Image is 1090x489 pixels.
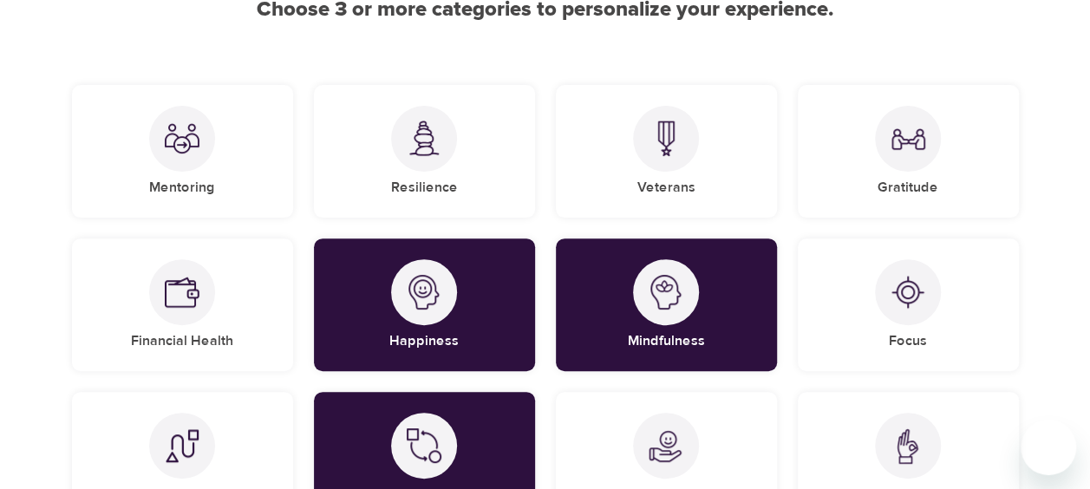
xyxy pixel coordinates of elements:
[407,275,441,310] img: Happiness
[72,238,293,371] div: Financial HealthFinancial Health
[389,332,459,350] h5: Happiness
[649,275,683,310] img: Mindfulness
[407,428,441,463] img: Transformation
[165,275,199,310] img: Financial Health
[556,238,777,371] div: MindfulnessMindfulness
[649,428,683,463] img: Compassion + Kindness
[891,121,925,156] img: Gratitude
[131,332,233,350] h5: Financial Health
[391,179,458,197] h5: Resilience
[407,121,441,156] img: Resilience
[149,179,215,197] h5: Mentoring
[165,121,199,156] img: Mentoring
[798,238,1019,371] div: FocusFocus
[798,85,1019,218] div: GratitudeGratitude
[637,179,695,197] h5: Veterans
[165,428,199,463] img: Life Transitions
[1021,420,1076,475] iframe: Button to launch messaging window
[314,85,535,218] div: ResilienceResilience
[72,85,293,218] div: MentoringMentoring
[878,179,938,197] h5: Gratitude
[556,85,777,218] div: VeteransVeterans
[628,332,705,350] h5: Mindfulness
[891,428,925,464] img: Acceptance
[889,332,927,350] h5: Focus
[891,275,925,310] img: Focus
[314,238,535,371] div: HappinessHappiness
[649,121,683,156] img: Veterans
